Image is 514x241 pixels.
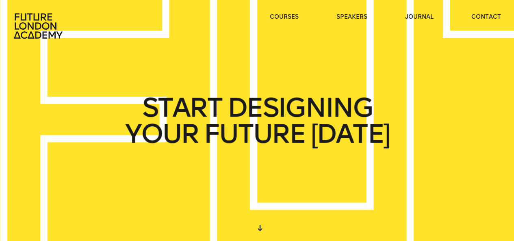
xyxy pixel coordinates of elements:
[227,95,372,121] span: DESIGNING
[125,121,198,147] span: YOUR
[204,121,305,147] span: FUTURE
[310,121,389,147] span: [DATE]
[270,13,299,21] a: courses
[142,95,221,121] span: START
[336,13,367,21] a: speakers
[405,13,434,21] a: journal
[471,13,501,21] a: contact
